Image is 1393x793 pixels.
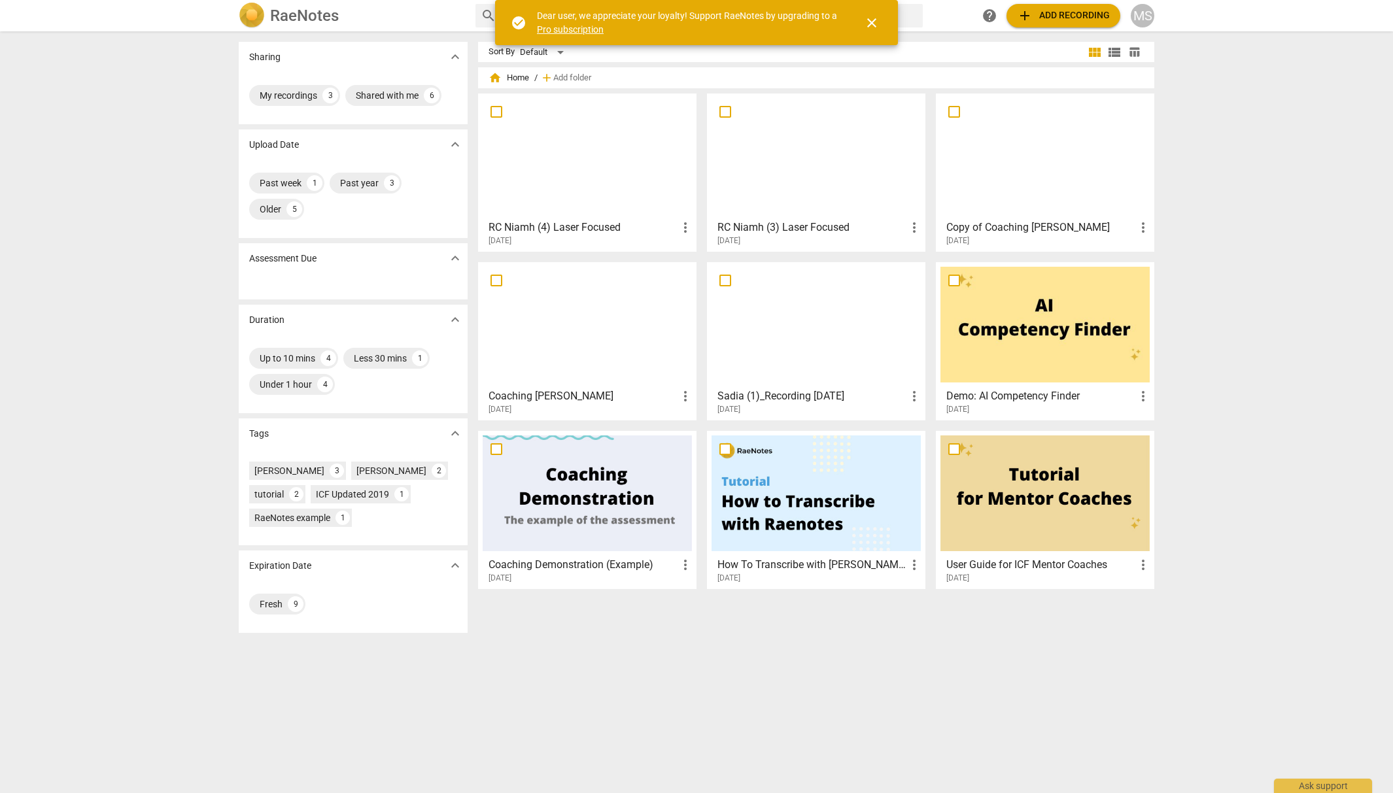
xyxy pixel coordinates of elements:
button: MS [1131,4,1154,27]
button: Table view [1124,42,1144,62]
h3: Copy of Coaching Lena [946,220,1135,235]
div: 4 [317,377,333,392]
span: [DATE] [717,235,740,246]
button: List view [1105,42,1124,62]
p: Duration [249,313,284,327]
a: RC Niamh (3) Laser Focused[DATE] [712,98,921,246]
a: Coaching [PERSON_NAME][DATE] [483,267,692,414]
div: 3 [384,175,400,191]
span: [DATE] [489,404,511,415]
span: / [534,73,538,83]
span: Add recording [1017,8,1110,24]
a: Copy of Coaching [PERSON_NAME][DATE] [940,98,1150,246]
span: close [864,15,880,31]
p: Sharing [249,50,281,64]
h3: RC Niamh (4) Laser Focused [489,220,678,235]
span: expand_more [447,137,463,152]
span: more_vert [906,220,922,235]
span: [DATE] [717,573,740,584]
div: 1 [307,175,322,191]
span: more_vert [906,557,922,573]
span: [DATE] [946,235,969,246]
button: Show more [445,248,465,268]
h3: Coaching Demonstration (Example) [489,557,678,573]
div: 5 [286,201,302,217]
div: Sort By [489,47,515,57]
span: more_vert [1135,557,1151,573]
div: tutorial [254,488,284,501]
a: RC Niamh (4) Laser Focused[DATE] [483,98,692,246]
a: Help [978,4,1001,27]
div: RaeNotes example [254,511,330,524]
span: search [481,8,496,24]
span: more_vert [1135,388,1151,404]
button: Close [856,7,887,39]
span: check_circle [511,15,526,31]
div: Under 1 hour [260,378,312,391]
h3: RC Niamh (3) Laser Focused [717,220,906,235]
span: add [540,71,553,84]
div: 9 [288,596,303,612]
a: Sadia (1)_Recording [DATE][DATE] [712,267,921,414]
div: Dear user, we appreciate your loyalty! Support RaeNotes by upgrading to a [537,9,840,36]
button: Show more [445,556,465,575]
span: add [1017,8,1033,24]
div: 3 [322,88,338,103]
h3: Sadia (1)_Recording 19/04/2024 [717,388,906,404]
span: expand_more [447,312,463,328]
div: ICF Updated 2019 [316,488,389,501]
img: Logo [239,3,265,29]
span: more_vert [678,557,693,573]
div: 1 [412,350,428,366]
div: 1 [335,511,350,525]
div: Ask support [1274,779,1372,793]
div: Less 30 mins [354,352,407,365]
p: Upload Date [249,138,299,152]
span: expand_more [447,250,463,266]
div: My recordings [260,89,317,102]
a: Pro subscription [537,24,604,35]
div: Default [520,42,568,63]
span: home [489,71,502,84]
span: expand_more [447,426,463,441]
div: 1 [394,487,409,501]
div: Past week [260,177,301,190]
span: more_vert [906,388,922,404]
h3: Demo: AI Competency Finder [946,388,1135,404]
button: Upload [1006,4,1120,27]
h3: How To Transcribe with RaeNotes [717,557,906,573]
div: 2 [289,487,303,501]
div: 2 [432,464,446,478]
div: Past year [340,177,379,190]
span: view_list [1107,44,1122,60]
span: Add folder [553,73,591,83]
span: [DATE] [946,404,969,415]
div: Fresh [260,598,283,611]
a: User Guide for ICF Mentor Coaches[DATE] [940,435,1150,583]
button: Show more [445,47,465,67]
div: Older [260,203,281,216]
span: more_vert [678,388,693,404]
h3: Coaching Lena [489,388,678,404]
h2: RaeNotes [270,7,339,25]
span: Home [489,71,529,84]
button: Show more [445,424,465,443]
span: more_vert [678,220,693,235]
div: Shared with me [356,89,419,102]
span: [DATE] [489,573,511,584]
span: [DATE] [717,404,740,415]
h3: User Guide for ICF Mentor Coaches [946,557,1135,573]
div: [PERSON_NAME] [254,464,324,477]
span: [DATE] [489,235,511,246]
div: 4 [320,350,336,366]
a: How To Transcribe with [PERSON_NAME][DATE] [712,435,921,583]
span: expand_more [447,558,463,573]
span: view_module [1087,44,1103,60]
a: Demo: AI Competency Finder[DATE] [940,267,1150,414]
p: Tags [249,427,269,441]
span: table_chart [1128,46,1141,58]
div: [PERSON_NAME] [356,464,426,477]
span: help [982,8,997,24]
button: Show more [445,310,465,329]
